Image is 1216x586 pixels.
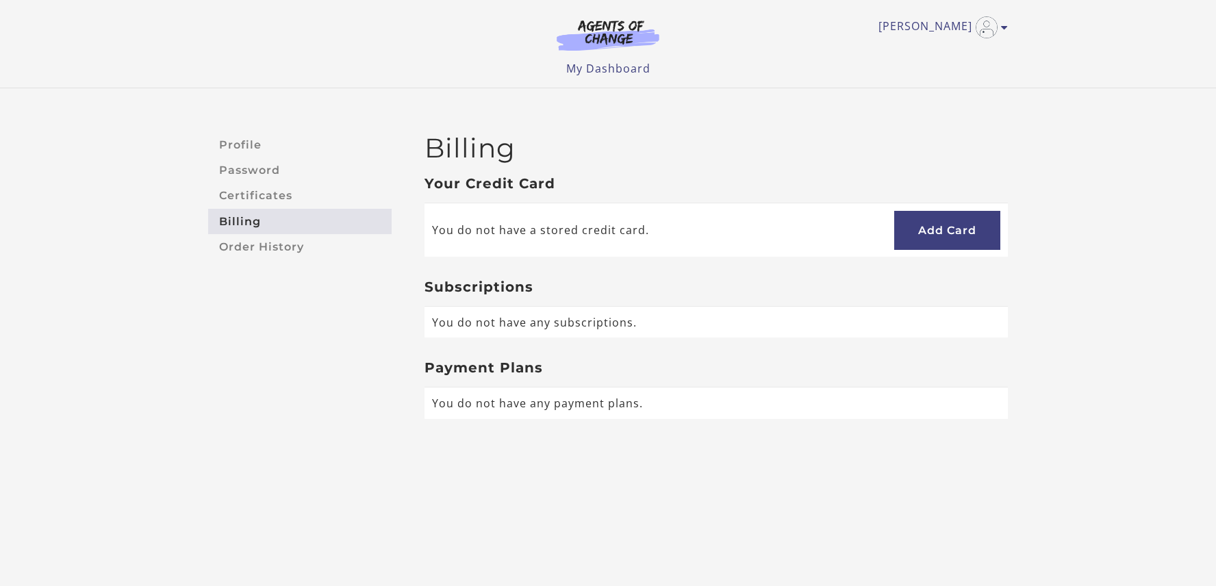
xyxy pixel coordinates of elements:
[208,234,392,259] a: Order History
[425,279,1008,295] h3: Subscriptions
[208,183,392,209] a: Certificates
[208,157,392,183] a: Password
[542,19,674,51] img: Agents of Change Logo
[566,61,650,76] a: My Dashboard
[878,16,1001,38] a: Toggle menu
[425,387,1008,419] td: You do not have any payment plans.
[425,359,1008,376] h3: Payment Plans
[425,132,1008,164] h2: Billing
[208,209,392,234] a: Billing
[425,203,813,257] td: You do not have a stored credit card.
[208,132,392,157] a: Profile
[425,307,1008,338] td: You do not have any subscriptions.
[894,211,1000,250] a: Add Card
[425,175,1008,192] h3: Your Credit Card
